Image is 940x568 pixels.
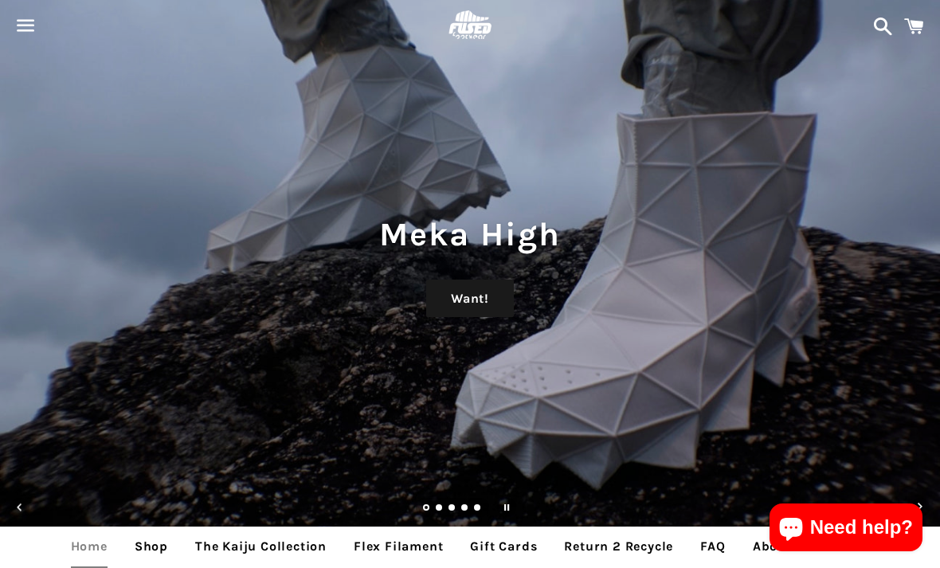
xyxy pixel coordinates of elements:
button: Previous slide [2,490,37,525]
button: Pause slideshow [489,490,524,525]
a: Flex Filament [342,527,455,566]
a: Load slide 2 [436,505,444,513]
a: Home [59,527,119,566]
h1: Meka High [16,211,924,257]
inbox-online-store-chat: Shopify online store chat [765,503,927,555]
button: Next slide [903,490,938,525]
a: Want! [426,280,514,318]
a: Gift Cards [458,527,549,566]
a: Slide 1, current [423,505,431,513]
a: Shop [123,527,180,566]
a: Load slide 3 [448,505,456,513]
a: About [741,527,804,566]
a: The Kaiju Collection [183,527,339,566]
a: FAQ [688,527,737,566]
a: Return 2 Recycle [552,527,685,566]
a: Load slide 5 [474,505,482,513]
a: Load slide 4 [461,505,469,513]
